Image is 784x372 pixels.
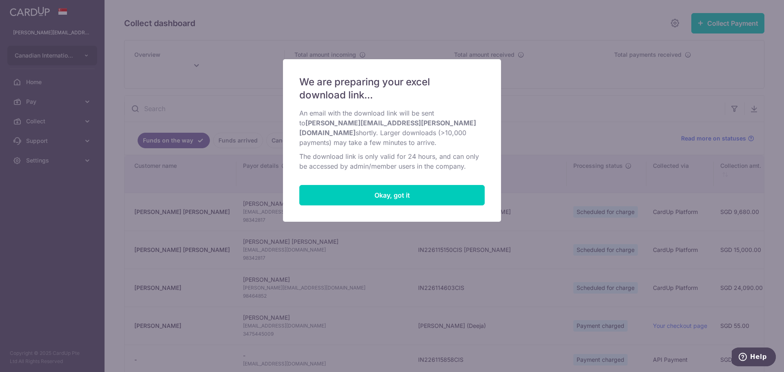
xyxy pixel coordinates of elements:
b: [PERSON_NAME][EMAIL_ADDRESS][PERSON_NAME][DOMAIN_NAME] [299,119,476,137]
p: The download link is only valid for 24 hours, and can only be accessed by admin/member users in t... [299,151,485,171]
span: Help [18,6,35,13]
iframe: Opens a widget where you can find more information [732,347,776,368]
span: We are preparing your excel download link... [299,76,475,102]
p: An email with the download link will be sent to shortly. Larger downloads (>10,000 payments) may ... [299,108,485,147]
button: Close [299,185,485,205]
